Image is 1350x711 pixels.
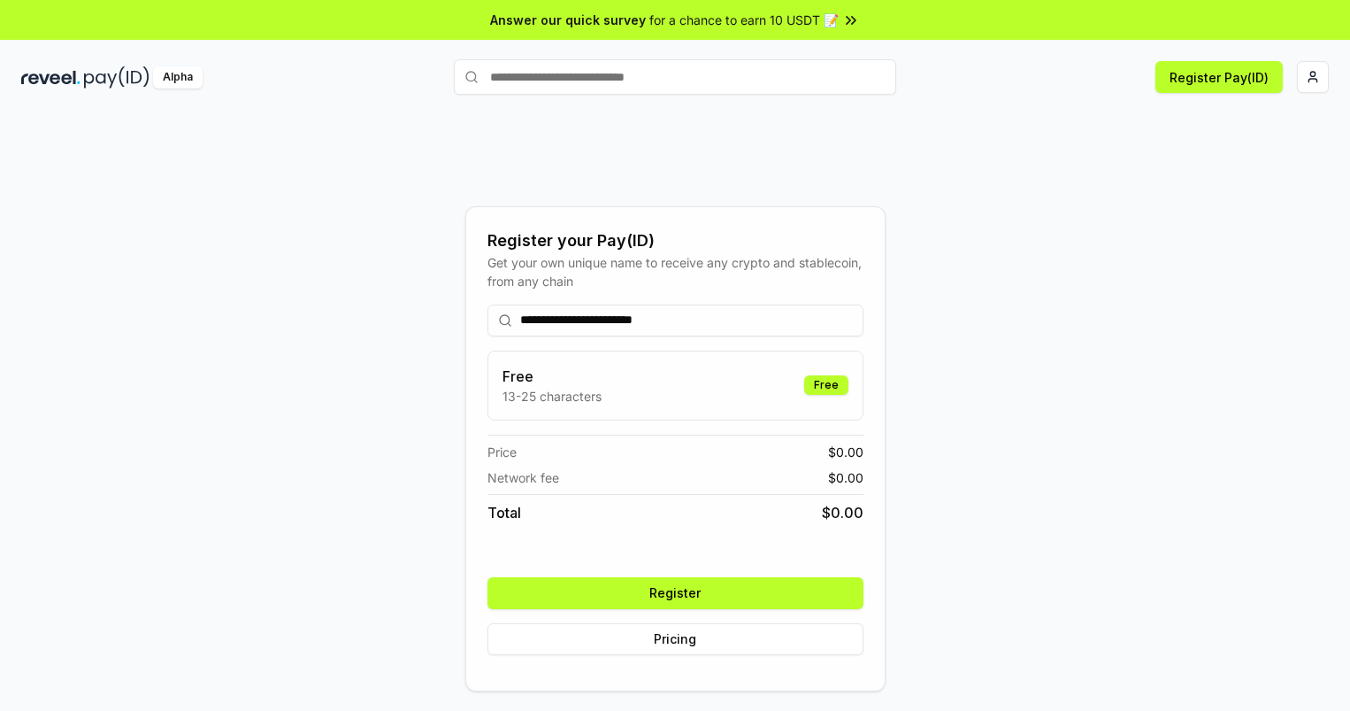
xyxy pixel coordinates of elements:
[828,443,863,461] span: $ 0.00
[822,502,863,523] span: $ 0.00
[153,66,203,89] div: Alpha
[487,228,863,253] div: Register your Pay(ID)
[487,253,863,290] div: Get your own unique name to receive any crypto and stablecoin, from any chain
[487,502,521,523] span: Total
[1155,61,1283,93] button: Register Pay(ID)
[490,11,646,29] span: Answer our quick survey
[21,66,81,89] img: reveel_dark
[649,11,839,29] span: for a chance to earn 10 USDT 📝
[487,468,559,487] span: Network fee
[487,443,517,461] span: Price
[84,66,150,89] img: pay_id
[487,623,863,655] button: Pricing
[487,577,863,609] button: Register
[828,468,863,487] span: $ 0.00
[804,375,848,395] div: Free
[502,366,602,387] h3: Free
[502,387,602,406] p: 13-25 characters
